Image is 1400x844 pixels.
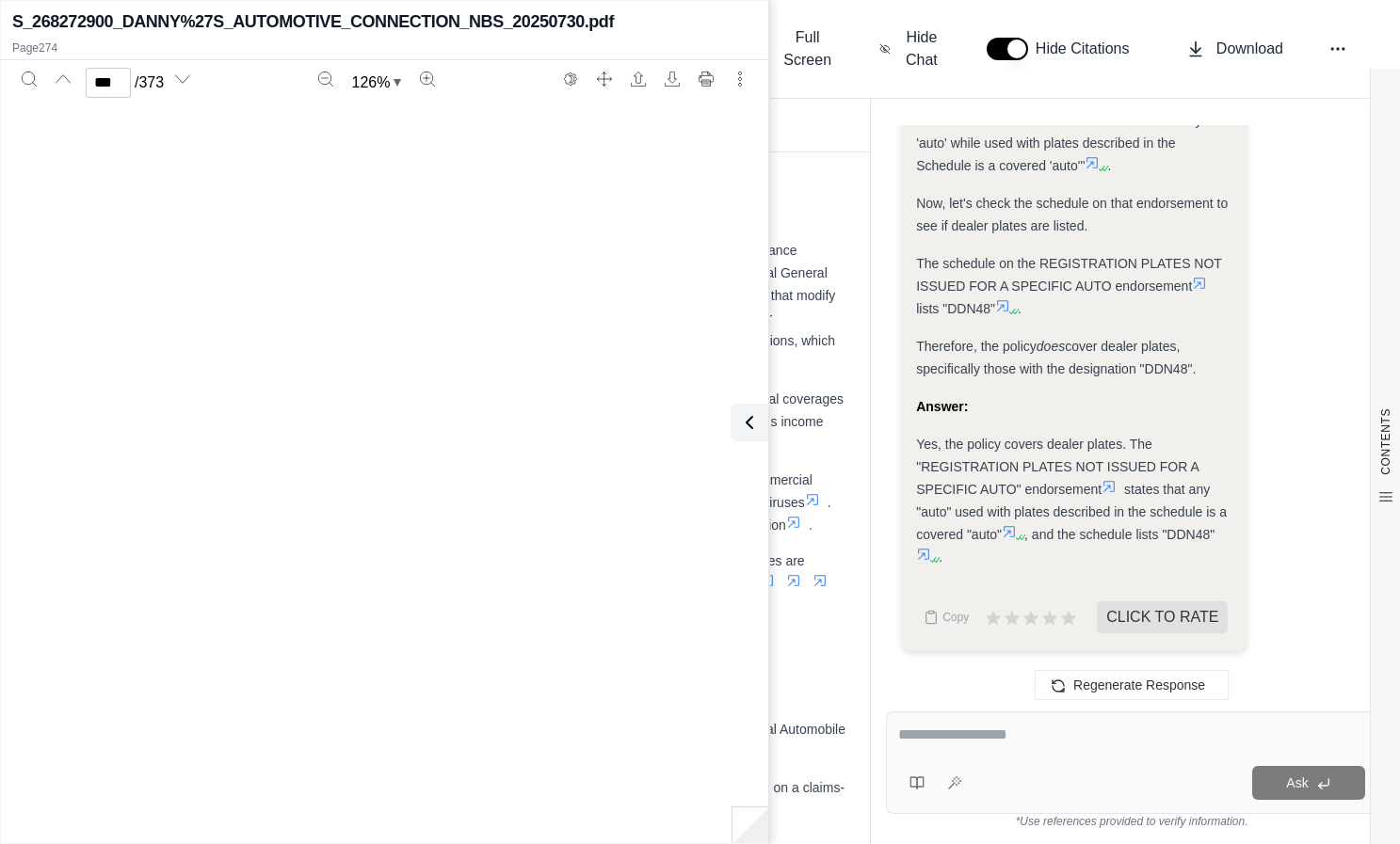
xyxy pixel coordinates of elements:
[168,64,198,94] button: Next page
[916,301,995,316] span: lists "DDN48"
[1286,775,1308,790] span: Ask
[886,814,1377,829] div: *Use references provided to verify information.
[916,482,1227,542] span: states that any "auto" used with plates described in the schedule is a covered "auto"
[1216,38,1283,60] span: Download
[555,64,586,94] button: Switch to the dark theme
[117,722,845,759] span: , Commercial Automobile Coverage
[352,72,391,94] span: 126 %
[916,339,1037,354] span: Therefore, the policy
[623,64,653,94] button: Open file
[916,399,968,414] strong: Answer:
[942,610,969,625] span: Copy
[14,64,44,94] button: Search
[916,113,1201,173] span: . This endorsement states: "Any 'auto' while used with plates described in the Schedule is a cove...
[1035,670,1229,700] button: Regenerate Response
[12,8,614,35] h2: S_268272900_DANNY%27S_AUTOMOTIVE_CONNECTION_NBS_20250730.pdf
[412,64,443,94] button: Zoom in
[939,549,942,565] span: .
[916,68,1196,128] span: Okay, I am now reviewing the REGISTRATION PLATES NOT ISSUED FOR A SPECIFIC AUTO endorsement
[780,26,834,72] span: Full Screen
[1036,38,1141,60] span: Hide Citations
[725,64,755,94] button: More actions
[12,40,757,56] p: Page 274
[1018,301,1022,316] span: .
[1107,158,1111,173] span: .
[902,26,941,72] span: Hide Chat
[916,256,1221,294] span: The schedule on the REGISTRATION PLATES NOT ISSUED FOR A SPECIFIC AUTO endorsement
[311,64,341,94] button: Zoom out
[48,64,78,94] button: Previous page
[809,518,813,533] span: .
[86,68,131,98] input: Enter a page number
[117,553,805,591] span: Review the policy with the client to determine if Asbestos or Virus/Pandemic coverages are requir...
[691,64,721,94] button: Print
[1252,766,1365,800] button: Ask
[1179,30,1291,68] button: Download
[916,598,976,636] button: Copy
[589,64,620,94] button: Full screen
[135,72,164,94] span: / 373
[748,19,842,79] button: Full Screen
[345,68,410,98] button: Zoom document
[916,437,1199,497] span: Yes, the policy covers dealer plates. The "REGISTRATION PLATES NOT ISSUED FOR A SPECIFIC AUTO" en...
[1037,339,1065,354] em: does
[117,414,824,452] span: . The policy also includes a BI Actual Loss Sustained - 12 Month Limit Endorsement, which provide...
[872,19,949,79] button: Hide Chat
[1097,601,1228,633] span: CLICK TO RATE
[1378,408,1393,475] span: CONTENTS
[1073,677,1205,693] span: Regenerate Response
[1024,527,1215,542] span: , and the schedule lists "DDN48"
[657,64,687,94] button: Download
[916,339,1196,376] span: cover dealer plates, specifically those with the designation "DDN48".
[916,196,1228,233] span: Now, let's check the schedule on that endorsement to see if dealer plates are listed.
